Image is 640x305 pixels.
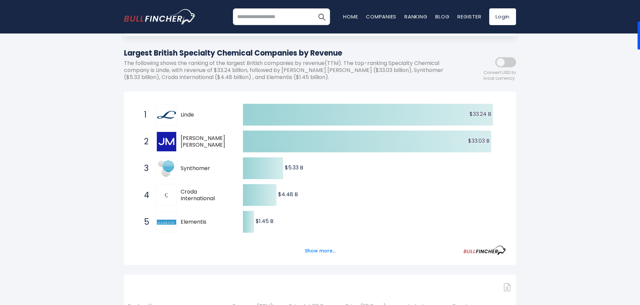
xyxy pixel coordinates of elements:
[181,188,231,203] span: Croda International
[124,48,456,59] h1: Largest British Specialty Chemical Companies by Revenue
[435,13,449,20] a: Blog
[489,8,516,25] a: Login
[164,193,169,198] img: Croda International
[157,132,176,151] img: Johnson Matthey
[404,13,427,20] a: Ranking
[256,217,273,225] text: $1.45 B
[157,159,176,178] img: Synthomer
[141,163,147,174] span: 3
[301,245,339,256] button: Show more...
[124,9,196,24] a: Go to homepage
[181,219,231,226] span: Elementis
[457,13,481,20] a: Register
[141,136,147,147] span: 2
[157,220,176,225] img: Elementis
[484,70,516,81] span: Convert USD to local currency
[157,105,176,125] img: Linde
[468,137,490,145] text: $33.03 B
[141,216,147,228] span: 5
[343,13,358,20] a: Home
[141,189,147,201] span: 4
[469,110,491,118] text: $33.24 B
[141,109,147,121] span: 1
[285,164,303,171] text: $5.33 B
[181,111,231,119] span: Linde
[181,165,231,172] span: Synthomer
[366,13,396,20] a: Companies
[124,9,196,24] img: bullfincher logo
[313,8,330,25] button: Search
[181,135,231,149] span: [PERSON_NAME] [PERSON_NAME]
[124,60,456,81] p: The following shows the ranking of the largest British companies by revenue(TTM). The top-ranking...
[278,190,298,198] text: $4.48 B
